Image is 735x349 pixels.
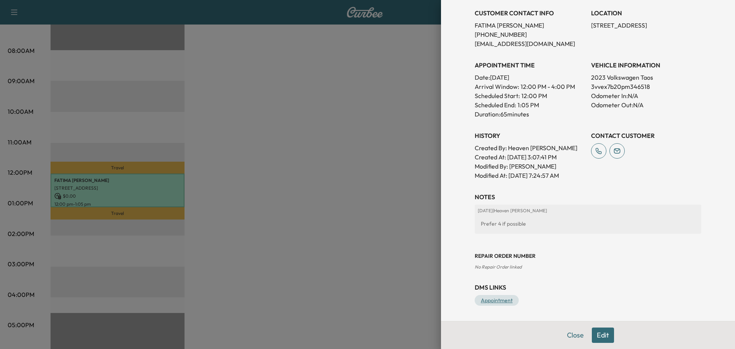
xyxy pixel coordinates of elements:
h3: CUSTOMER CONTACT INFO [475,8,585,18]
p: Modified At : [DATE] 7:24:57 AM [475,171,585,180]
h3: CONTACT CUSTOMER [591,131,701,140]
p: 3vvex7b20pm346518 [591,82,701,91]
p: [STREET_ADDRESS] [591,21,701,30]
span: No Repair Order linked [475,264,522,270]
a: Appointment [475,295,519,306]
p: Modified By : [PERSON_NAME] [475,162,585,171]
p: 12:00 PM [521,91,547,100]
p: Created At : [DATE] 3:07:41 PM [475,152,585,162]
p: Odometer Out: N/A [591,100,701,110]
p: FATIMA [PERSON_NAME] [475,21,585,30]
p: [DATE] | Heaven [PERSON_NAME] [478,208,698,214]
p: Odometer In: N/A [591,91,701,100]
div: Prefer 4 if possible [478,217,698,231]
h3: DMS Links [475,283,701,292]
p: 1:05 PM [518,100,539,110]
p: Arrival Window: [475,82,585,91]
p: 2023 Volkswagen Taos [591,73,701,82]
span: 12:00 PM - 4:00 PM [521,82,575,91]
h3: Repair Order number [475,252,701,260]
button: Edit [592,328,614,343]
p: Created By : Heaven [PERSON_NAME] [475,143,585,152]
h3: NOTES [475,192,701,202]
p: Duration: 65 minutes [475,110,585,119]
p: Scheduled Start: [475,91,520,100]
p: Scheduled End: [475,100,516,110]
h3: VEHICLE INFORMATION [591,61,701,70]
p: [PHONE_NUMBER] [475,30,585,39]
p: [EMAIL_ADDRESS][DOMAIN_NAME] [475,39,585,48]
h3: History [475,131,585,140]
p: Date: [DATE] [475,73,585,82]
button: Close [562,328,589,343]
h3: LOCATION [591,8,701,18]
h3: APPOINTMENT TIME [475,61,585,70]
